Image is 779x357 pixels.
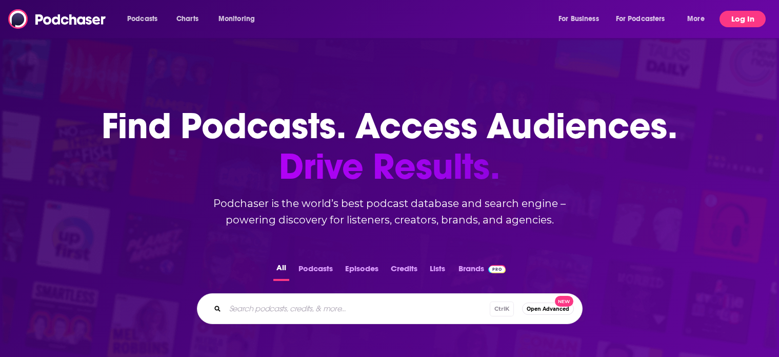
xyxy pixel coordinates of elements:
[8,9,107,29] img: Podchaser - Follow, Share and Rate Podcasts
[488,265,506,273] img: Podchaser Pro
[342,261,382,281] button: Episodes
[185,195,595,228] h2: Podchaser is the world’s best podcast database and search engine – powering discovery for listene...
[102,106,677,187] h1: Find Podcasts. Access Audiences.
[170,11,205,27] a: Charts
[273,261,289,281] button: All
[527,306,569,312] span: Open Advanced
[176,12,198,26] span: Charts
[551,11,612,27] button: open menu
[211,11,268,27] button: open menu
[490,302,514,316] span: Ctrl K
[522,303,574,315] button: Open AdvancedNew
[616,12,665,26] span: For Podcasters
[388,261,421,281] button: Credits
[427,261,448,281] button: Lists
[558,12,599,26] span: For Business
[120,11,171,27] button: open menu
[680,11,717,27] button: open menu
[218,12,255,26] span: Monitoring
[720,11,766,27] button: Log In
[127,12,157,26] span: Podcasts
[197,293,583,324] div: Search podcasts, credits, & more...
[609,11,680,27] button: open menu
[295,261,336,281] button: Podcasts
[687,12,705,26] span: More
[225,300,490,317] input: Search podcasts, credits, & more...
[458,261,506,281] a: BrandsPodchaser Pro
[555,296,573,307] span: New
[102,146,677,187] span: Drive Results.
